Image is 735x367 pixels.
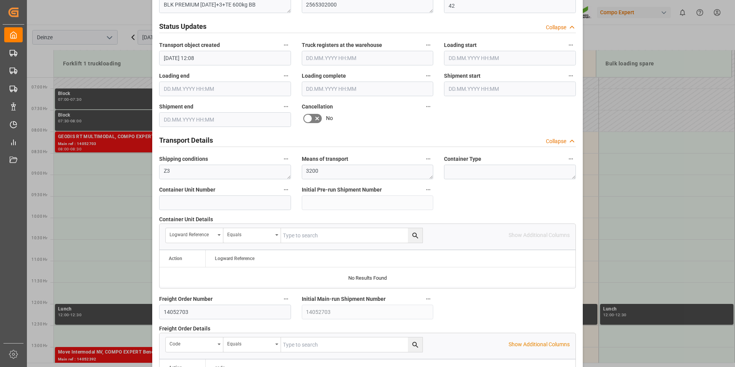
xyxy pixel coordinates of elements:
button: Loading complete [423,71,433,81]
button: Loading start [566,40,576,50]
span: Transport object created [159,41,220,49]
textarea: 3200 [302,165,434,179]
input: DD.MM.YYYY HH:MM [302,82,434,96]
button: Initial Pre-run Shipment Number [423,185,433,195]
span: Shipping conditions [159,155,208,163]
button: Shipment end [281,102,291,112]
div: Logward Reference [170,229,215,238]
div: code [170,339,215,347]
input: DD.MM.YYYY HH:MM [302,51,434,65]
input: DD.MM.YYYY HH:MM [444,82,576,96]
span: Freight Order Number [159,295,213,303]
button: search button [408,228,422,243]
button: Transport object created [281,40,291,50]
span: Shipment end [159,103,193,111]
span: Logward Reference [215,256,254,261]
input: DD.MM.YYYY HH:MM [159,51,291,65]
h2: Transport Details [159,135,213,145]
div: Equals [227,339,273,347]
p: Show Additional Columns [509,340,570,349]
button: Freight Order Number [281,294,291,304]
button: open menu [166,228,223,243]
span: Loading end [159,72,190,80]
span: Cancellation [302,103,333,111]
div: Collapse [546,137,566,145]
button: Cancellation [423,102,433,112]
textarea: Z3 [159,165,291,179]
button: Container Type [566,154,576,164]
div: Equals [227,229,273,238]
input: DD.MM.YYYY HH:MM [159,82,291,96]
span: Initial Main-run Shipment Number [302,295,386,303]
input: Type to search [281,228,422,243]
button: Shipping conditions [281,154,291,164]
button: Loading end [281,71,291,81]
div: Action [169,256,182,261]
button: Truck registers at the warehouse [423,40,433,50]
button: open menu [223,337,281,352]
span: Initial Pre-run Shipment Number [302,186,382,194]
h2: Status Updates [159,21,206,32]
span: Container Type [444,155,481,163]
span: Container Unit Number [159,186,215,194]
button: Initial Main-run Shipment Number [423,294,433,304]
input: DD.MM.YYYY HH:MM [444,51,576,65]
span: Means of transport [302,155,348,163]
div: Collapse [546,23,566,32]
button: Shipment start [566,71,576,81]
span: Loading complete [302,72,346,80]
span: No [326,114,333,122]
button: Means of transport [423,154,433,164]
button: open menu [223,228,281,243]
span: Container Unit Details [159,215,213,224]
input: Type to search [281,337,422,352]
button: search button [408,337,422,352]
input: DD.MM.YYYY HH:MM [159,112,291,127]
span: Shipment start [444,72,481,80]
button: open menu [166,337,223,352]
span: Freight Order Details [159,325,210,333]
button: Container Unit Number [281,185,291,195]
span: Loading start [444,41,477,49]
span: Truck registers at the warehouse [302,41,382,49]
